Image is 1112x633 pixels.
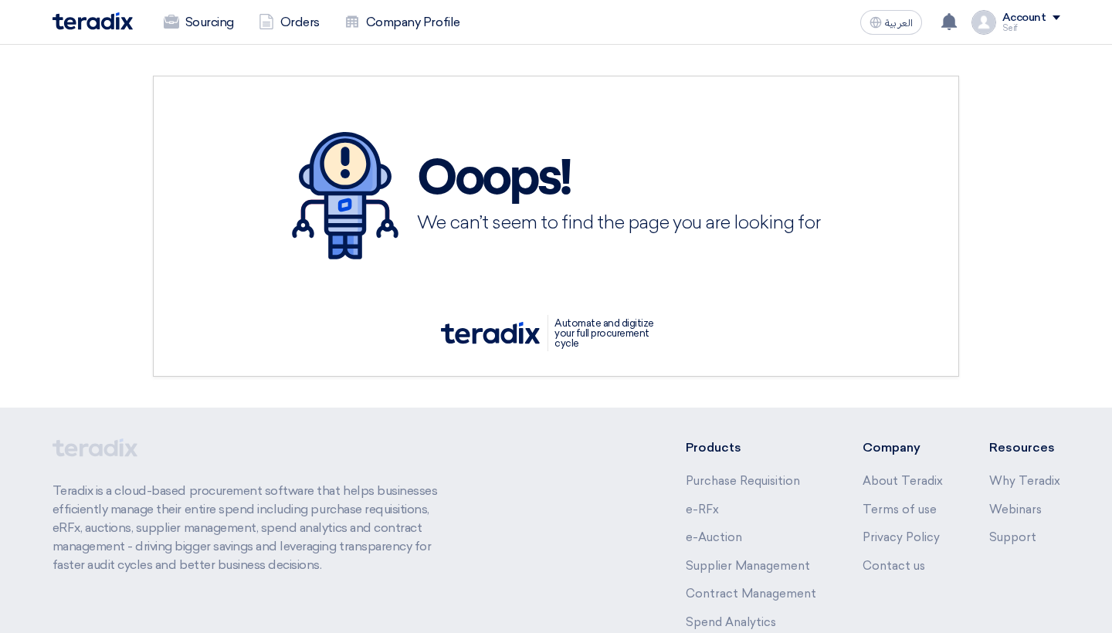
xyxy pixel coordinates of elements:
a: About Teradix [863,474,943,488]
a: e-Auction [686,530,742,544]
a: Why Teradix [989,474,1060,488]
div: Account [1002,12,1046,25]
p: Teradix is a cloud-based procurement software that helps businesses efficiently manage their enti... [53,482,456,574]
li: Products [686,438,816,457]
li: Resources [989,438,1060,457]
div: Seif [1002,24,1060,32]
a: Purchase Requisition [686,474,800,488]
img: 404.svg [292,132,398,259]
a: Terms of use [863,503,937,516]
img: tx_logo.svg [441,322,540,344]
a: Spend Analytics [686,615,776,629]
a: Sourcing [151,5,246,39]
a: Privacy Policy [863,530,940,544]
a: Support [989,530,1036,544]
img: profile_test.png [971,10,996,35]
p: Automate and digitize your full procurement cycle [548,315,671,351]
a: Contract Management [686,587,816,601]
button: العربية [860,10,922,35]
h3: We can’t seem to find the page you are looking for [417,215,820,232]
h1: Ooops! [417,155,820,205]
li: Company [863,438,943,457]
span: العربية [885,18,913,29]
a: e-RFx [686,503,719,516]
a: Orders [246,5,332,39]
a: Company Profile [332,5,473,39]
a: Webinars [989,503,1042,516]
a: Supplier Management [686,559,810,573]
a: Contact us [863,559,925,573]
img: Teradix logo [53,12,133,30]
